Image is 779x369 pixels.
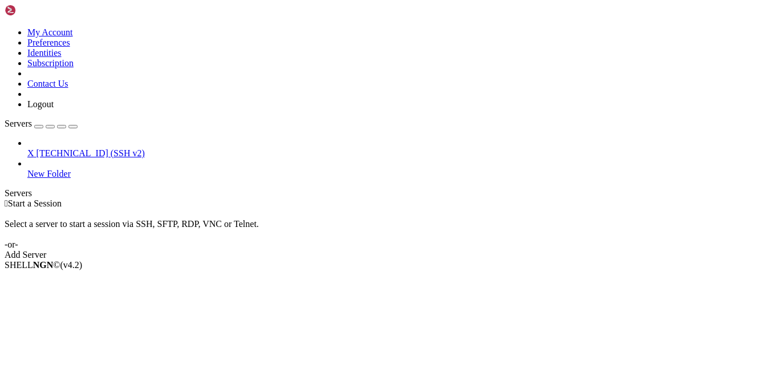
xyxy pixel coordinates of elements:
[27,148,774,159] a: X [TECHNICAL_ID] (SSH v2)
[60,260,83,270] span: 4.2.0
[27,159,774,179] li: New Folder
[27,79,68,88] a: Contact Us
[27,169,71,179] span: New Folder
[5,198,8,208] span: 
[27,99,54,109] a: Logout
[27,169,774,179] a: New Folder
[27,138,774,159] li: X [TECHNICAL_ID] (SSH v2)
[5,188,774,198] div: Servers
[33,260,54,270] b: NGN
[27,48,62,58] a: Identities
[5,250,774,260] div: Add Server
[8,198,62,208] span: Start a Session
[5,209,774,250] div: Select a server to start a session via SSH, SFTP, RDP, VNC or Telnet. -or-
[27,148,34,158] span: X
[36,148,145,158] span: [TECHNICAL_ID] (SSH v2)
[5,5,70,16] img: Shellngn
[27,38,70,47] a: Preferences
[5,260,82,270] span: SHELL ©
[5,119,32,128] span: Servers
[27,27,73,37] a: My Account
[27,58,74,68] a: Subscription
[5,119,78,128] a: Servers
